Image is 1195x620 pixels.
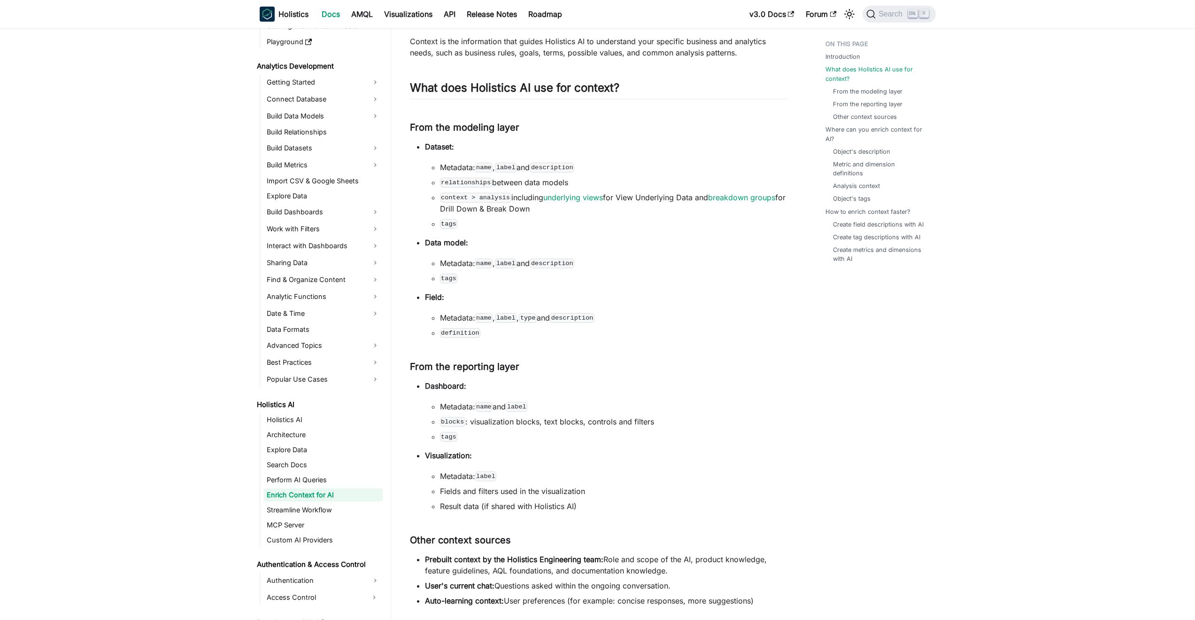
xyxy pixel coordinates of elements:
[825,125,930,143] a: Where can you enrich context for AI?
[410,81,788,99] h2: What does Holistics AI use for context?
[438,7,461,22] a: API
[264,534,383,547] a: Custom AI Providers
[530,259,574,268] code: description
[264,272,383,287] a: Find & Organize Content
[260,7,308,22] a: HolisticsHolistics
[876,10,908,18] span: Search
[264,503,383,517] a: Streamline Workflow
[425,581,494,590] strong: User's current chat:
[440,274,458,283] code: tags
[475,402,493,411] code: name
[264,355,383,370] a: Best Practices
[410,534,788,546] h3: Other context sources
[550,313,594,322] code: description
[425,381,466,391] strong: Dashboard:
[264,372,383,387] a: Popular Use Cases
[833,181,880,190] a: Analysis context
[833,112,897,121] a: Other context sources
[264,75,383,90] a: Getting Started
[264,428,383,441] a: Architecture
[825,207,910,216] a: How to enrich context faster?
[440,486,788,497] li: Fields and filters used in the visualization
[425,595,788,606] li: User preferences (for example: concise responses, more suggestions)
[425,596,504,605] strong: Auto-learning context:
[440,162,788,173] li: Metadata: , and
[264,289,383,304] a: Analytic Functions
[461,7,523,22] a: Release Notes
[264,35,383,48] a: Playground
[475,313,493,322] code: name
[833,160,926,178] a: Metric and dimension definitions
[833,233,920,242] a: Create tag descriptions with AI
[495,163,517,172] code: label
[260,7,275,22] img: Holistics
[410,36,788,58] p: Context is the information that guides Holistics AI to understand your specific business and anal...
[842,7,857,22] button: Switch between dark and light mode (currently light mode)
[425,554,788,576] li: Role and scope of the AI, product knowledge, feature guidelines, AQL foundations, and documentati...
[440,432,458,441] code: tags
[264,518,383,532] a: MCP Server
[264,238,383,253] a: Interact with Dashboards
[316,7,346,22] a: Docs
[264,126,383,139] a: Build Relationships
[264,141,383,156] a: Build Datasets
[495,259,517,268] code: label
[264,221,383,236] a: Work with Filters
[378,7,438,22] a: Visualizations
[863,6,935,23] button: Search (Ctrl+K)
[264,306,383,321] a: Date & Time
[250,28,391,620] nav: Docs sidebar
[425,580,788,591] li: Questions asked within the ongoing conversation.
[440,328,481,337] code: definition
[264,473,383,487] a: Perform AI Queries
[495,313,517,322] code: label
[919,9,929,18] kbd: K
[440,258,788,269] li: Metadata: , and
[425,555,603,564] strong: Prebuilt context by the Holistics Engineering team:
[440,501,788,512] li: Result data (if shared with Holistics AI)
[264,174,383,188] a: Import CSV & Google Sheets
[800,7,842,22] a: Forum
[506,402,527,411] code: label
[264,204,383,220] a: Build Dashboards
[440,193,511,202] code: context > analysis
[264,92,383,107] a: Connect Database
[825,52,860,61] a: Introduction
[519,313,537,322] code: type
[440,401,788,412] li: Metadata: and
[366,590,383,605] button: Expand sidebar category 'Access Control'
[475,163,493,172] code: name
[440,416,788,427] li: : visualization blocks, text blocks, controls and filters
[425,142,454,151] strong: Dataset:
[744,7,800,22] a: v3.0 Docs
[530,163,574,172] code: description
[543,193,603,202] a: underlying views
[264,338,383,353] a: Advanced Topics
[833,87,902,96] a: From the modeling layer
[440,219,458,228] code: tags
[833,245,926,263] a: Create metrics and dimensions with AI
[346,7,378,22] a: AMQL
[708,193,775,202] a: breakdown groups
[264,189,383,203] a: Explore Data
[264,458,383,471] a: Search Docs
[440,312,788,323] li: Metadata: , , and
[254,60,383,73] a: Analytics Development
[825,65,930,83] a: What does Holistics AI use for context?
[833,220,924,229] a: Create field descriptions with AI
[833,100,902,109] a: From the reporting layer
[264,109,383,124] a: Build Data Models
[264,443,383,456] a: Explore Data
[264,255,383,270] a: Sharing Data
[264,413,383,426] a: Holistics AI
[440,471,788,482] li: Metadata:
[410,361,788,373] h3: From the reporting layer
[425,292,444,302] strong: Field:
[475,471,497,481] code: label
[440,178,492,187] code: relationships
[254,398,383,411] a: Holistics AI
[264,488,383,502] a: Enrich Context for AI
[264,157,383,173] a: Build Metrics
[833,147,890,156] a: Object's description
[264,323,383,336] a: Data Formats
